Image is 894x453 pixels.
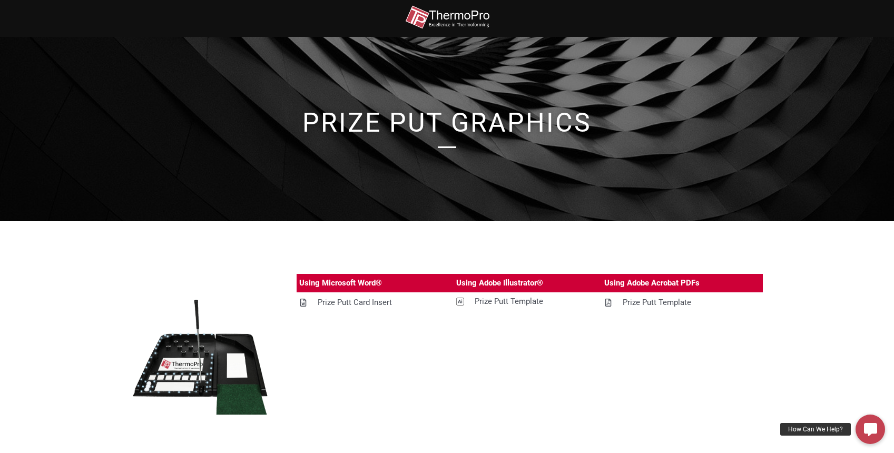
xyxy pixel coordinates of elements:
[780,423,851,436] div: How Can We Help?
[602,293,763,312] a: Prize Putt Template
[297,293,454,312] a: Prize Putt Card Insert
[147,110,748,136] h1: Prize Put Graphics
[604,277,700,290] div: Using Adobe Acrobat PDFs
[456,277,543,290] div: Using Adobe Illustrator®
[856,415,885,444] a: How Can We Help?
[318,296,392,309] div: Prize Putt Card Insert
[454,292,602,311] a: Prize Putt Template
[299,277,382,290] div: Using Microsoft Word®
[475,295,543,308] div: Prize Putt Template
[623,296,691,309] div: Prize Putt Template
[405,5,489,29] img: thermopro-logo-non-iso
